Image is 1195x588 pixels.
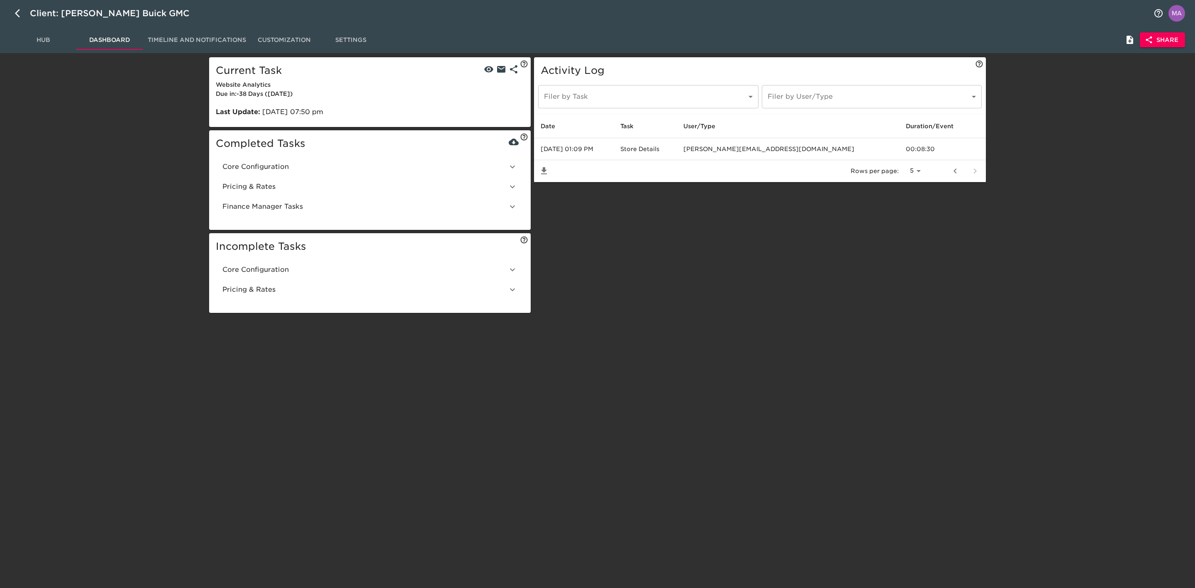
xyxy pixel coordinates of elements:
[620,121,644,131] span: Task
[222,162,507,172] span: Core Configuration
[216,260,524,280] div: Core Configuration
[322,35,379,45] span: Settings
[216,108,260,116] b: Last Update:
[148,35,246,45] span: Timeline and Notifications
[216,177,524,197] div: Pricing & Rates
[534,138,614,160] td: [DATE] 01:09 PM
[1120,30,1140,50] button: Internal Notes and Comments
[762,85,982,108] div: ​
[538,85,758,108] div: ​
[534,161,554,181] button: Save List
[483,63,495,76] button: View Task
[256,35,312,45] span: Customization
[216,64,524,77] h5: Current Task
[520,60,528,68] svg: This is the current task that needs to be completed for this Onboarding Hub
[222,265,507,275] span: Core Configuration
[1168,5,1185,22] img: Profile
[541,121,566,131] span: Date
[216,280,524,300] div: Pricing & Rates
[495,63,507,76] button: Send Reminder
[507,136,520,148] button: Download All Tasks
[216,81,524,90] div: Website Analytics
[216,240,524,253] h5: Incomplete Tasks
[216,137,524,150] h5: Completed Tasks
[222,182,507,192] span: Pricing & Rates
[541,64,979,77] h5: Activity Log
[906,121,964,131] span: Duration/Event
[520,236,528,244] svg: These tasks still need to be completed for this Onboarding Hub
[216,157,524,177] div: Core Configuration
[216,90,524,99] div: Due in : -38 Day s ( [DATE] )
[899,138,986,160] td: 00:08:30
[1140,32,1185,48] button: Share
[222,285,507,295] span: Pricing & Rates
[507,62,520,74] a: External Link
[1146,35,1178,45] span: Share
[683,121,726,131] span: User/Type
[902,165,924,177] select: rows per page
[15,35,71,45] span: Hub
[30,7,201,20] div: Client: [PERSON_NAME] Buick GMC
[975,60,983,68] svg: View what external collaborators have done in this Onboarding Hub
[1149,3,1168,23] button: notifications
[677,138,899,160] td: [PERSON_NAME][EMAIL_ADDRESS][DOMAIN_NAME]
[216,197,524,217] div: Finance Manager Tasks
[614,138,677,160] td: Store Details
[851,167,899,175] p: Rows per page:
[534,114,986,182] table: enhanced table
[520,133,528,141] svg: See and download data from all completed tasks here
[216,107,524,117] p: [DATE] 07:50 pm
[222,202,507,212] span: Finance Manager Tasks
[81,35,138,45] span: Dashboard
[945,161,965,181] button: previous page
